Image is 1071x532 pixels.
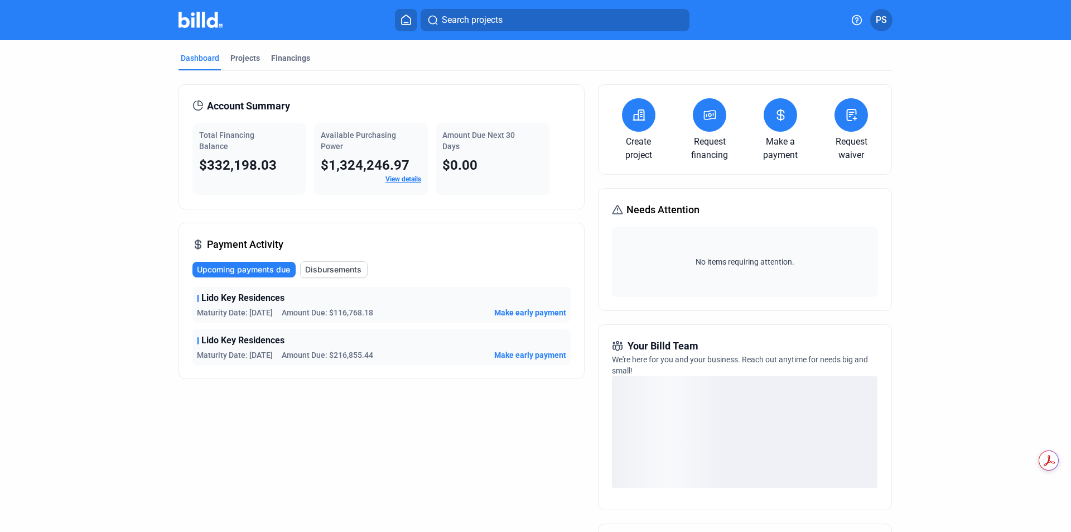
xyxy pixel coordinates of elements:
[201,291,284,305] span: Lido Key Residences
[628,338,698,354] span: Your Billd Team
[616,256,873,267] span: No items requiring attention.
[199,131,254,151] span: Total Financing Balance
[321,131,396,151] span: Available Purchasing Power
[282,349,373,361] span: Amount Due: $216,855.44
[282,307,373,318] span: Amount Due: $116,768.18
[626,202,699,218] span: Needs Attention
[192,262,296,277] button: Upcoming payments due
[271,52,310,64] div: Financings
[754,135,807,162] a: Make a payment
[876,13,887,27] span: PS
[825,135,878,162] a: Request waiver
[494,307,566,318] button: Make early payment
[612,376,877,488] div: loading
[442,131,515,151] span: Amount Due Next 30 Days
[612,355,868,375] span: We're here for you and your business. Reach out anytime for needs big and small!
[494,349,566,361] button: Make early payment
[230,52,260,64] div: Projects
[442,13,503,27] span: Search projects
[201,334,284,347] span: Lido Key Residences
[199,157,277,173] span: $332,198.03
[207,98,290,114] span: Account Summary
[178,12,223,28] img: Billd Company Logo
[385,175,421,183] a: View details
[321,157,409,173] span: $1,324,246.97
[197,264,290,275] span: Upcoming payments due
[197,307,273,318] span: Maturity Date: [DATE]
[300,261,368,278] button: Disbursements
[421,9,689,31] button: Search projects
[683,135,736,162] a: Request financing
[181,52,219,64] div: Dashboard
[305,264,361,275] span: Disbursements
[870,9,893,31] button: PS
[197,349,273,361] span: Maturity Date: [DATE]
[612,135,665,162] a: Create project
[442,157,477,173] span: $0.00
[207,237,283,252] span: Payment Activity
